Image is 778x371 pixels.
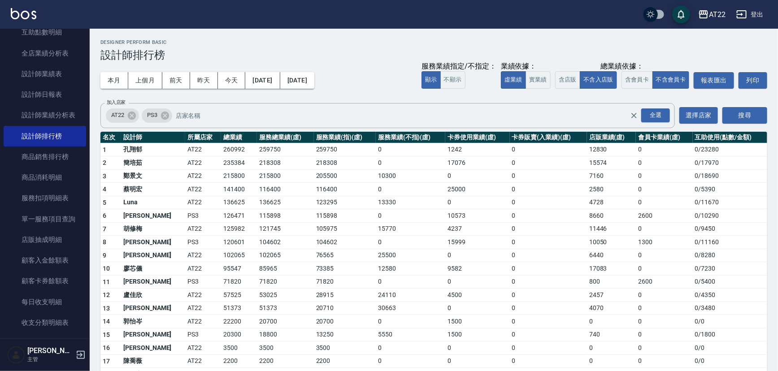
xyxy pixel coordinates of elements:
td: 0 [510,315,587,328]
td: 15770 [376,222,445,236]
th: 名次 [100,132,121,143]
td: 0 [636,354,692,368]
td: 125982 [221,222,257,236]
td: AT22 [185,354,221,368]
td: AT22 [185,222,221,236]
td: 8660 [587,209,636,223]
td: 2600 [636,209,692,223]
span: 14 [103,318,110,325]
th: 店販業績(虛) [587,132,636,143]
button: 虛業績 [501,71,526,89]
td: 20710 [314,302,376,315]
td: 215800 [257,169,313,183]
td: 141400 [221,183,257,196]
td: AT22 [185,156,221,170]
div: 業績依據： [501,62,551,71]
a: 顧客卡券餘額表 [4,271,86,291]
td: 17083 [587,262,636,276]
td: 胡修梅 [121,222,185,236]
td: 郭怡岑 [121,315,185,328]
td: 6440 [587,249,636,262]
td: 104602 [314,236,376,249]
td: 0 [510,249,587,262]
td: 0 [510,328,587,341]
td: 12830 [587,143,636,156]
td: [PERSON_NAME] [121,328,185,341]
td: 218308 [257,156,313,170]
td: 13250 [314,328,376,341]
td: 0 [636,315,692,328]
th: 會員卡業績(虛) [636,132,692,143]
span: 13 [103,305,110,312]
td: 104602 [257,236,313,249]
td: 0 [510,183,587,196]
td: 71820 [314,275,376,289]
td: AT22 [185,183,221,196]
td: 0 [510,302,587,315]
td: 0 / 0 [693,315,767,328]
td: 0 / 17970 [693,156,767,170]
td: AT22 [185,341,221,355]
span: AT22 [106,111,130,120]
td: Luna [121,196,185,209]
td: 76565 [314,249,376,262]
td: 17076 [445,156,509,170]
span: 8 [103,238,106,246]
p: 主管 [27,355,73,363]
td: 73385 [314,262,376,276]
td: 0 / 5390 [693,183,767,196]
td: 1500 [445,328,509,341]
button: 上個月 [128,72,162,89]
td: 1300 [636,236,692,249]
div: 服務業績指定/不指定： [422,62,496,71]
td: 25000 [445,183,509,196]
a: 商品銷售排行榜 [4,147,86,167]
td: 9582 [445,262,509,276]
td: 71820 [221,275,257,289]
button: 列印 [739,72,767,89]
td: 0 [510,222,587,236]
button: 含會員卡 [622,71,653,89]
th: 服務業績(指)(虛) [314,132,376,143]
td: 24110 [376,289,445,302]
a: 設計師業績表 [4,64,86,84]
a: 每日收支明細 [4,292,86,312]
td: 陳喬薇 [121,354,185,368]
td: 20300 [221,328,257,341]
td: 28915 [314,289,376,302]
a: 收支匯款表 [4,333,86,354]
td: 2600 [636,275,692,289]
span: 2 [103,159,106,166]
a: 報表匯出 [694,72,734,89]
td: 0 [636,289,692,302]
button: [DATE] [280,72,314,89]
span: PS3 [142,111,163,120]
td: 0 / 11160 [693,236,767,249]
td: 15574 [587,156,636,170]
span: 6 [103,212,106,219]
th: 卡券販賣(入業績)(虛) [510,132,587,143]
h3: 設計師排行榜 [100,49,767,61]
button: 昨天 [190,72,218,89]
th: 設計師 [121,132,185,143]
button: 登出 [733,6,767,23]
td: 0 / 4350 [693,289,767,302]
button: 不含會員卡 [652,71,690,89]
td: 0 [376,183,445,196]
td: 2200 [221,354,257,368]
td: 0 [376,315,445,328]
td: 0 [510,354,587,368]
td: 0 [376,156,445,170]
td: 0 [376,209,445,223]
td: [PERSON_NAME] [121,209,185,223]
th: 服務總業績(虛) [257,132,313,143]
span: 15 [103,331,110,338]
td: 2457 [587,289,636,302]
td: 218308 [314,156,376,170]
td: 205500 [314,169,376,183]
td: 259750 [314,143,376,156]
td: 13330 [376,196,445,209]
td: 235384 [221,156,257,170]
td: [PERSON_NAME] [121,236,185,249]
span: 1 [103,146,106,153]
